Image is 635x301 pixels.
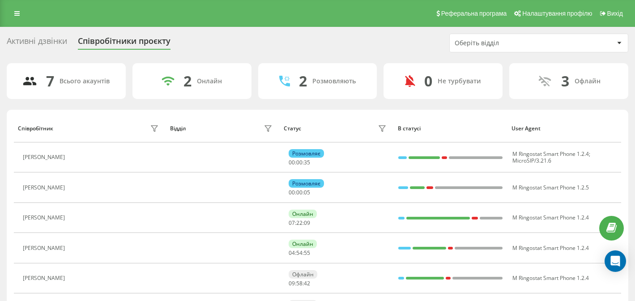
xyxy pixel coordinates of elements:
[424,73,432,90] div: 0
[289,189,295,196] span: 00
[23,154,67,160] div: [PERSON_NAME]
[296,219,303,227] span: 22
[289,249,295,257] span: 04
[18,125,53,132] div: Співробітник
[296,249,303,257] span: 54
[304,279,310,287] span: 42
[561,73,569,90] div: 3
[284,125,301,132] div: Статус
[197,77,222,85] div: Онлайн
[312,77,356,85] div: Розмовляють
[304,189,310,196] span: 05
[296,279,303,287] span: 58
[512,150,589,158] span: M Ringostat Smart Phone 1.2.4
[512,184,589,191] span: M Ringostat Smart Phone 1.2.5
[289,280,310,287] div: : :
[296,189,303,196] span: 00
[289,179,324,188] div: Розмовляє
[296,159,303,166] span: 00
[455,39,562,47] div: Оберіть відділ
[299,73,307,90] div: 2
[46,73,54,90] div: 7
[512,244,589,252] span: M Ringostat Smart Phone 1.2.4
[289,159,295,166] span: 00
[289,270,317,279] div: Офлайн
[289,220,310,226] div: : :
[289,159,310,166] div: : :
[78,36,170,50] div: Співробітники проєкту
[398,125,503,132] div: В статусі
[575,77,601,85] div: Офлайн
[289,189,310,196] div: : :
[289,250,310,256] div: : :
[183,73,192,90] div: 2
[170,125,186,132] div: Відділ
[304,159,310,166] span: 35
[23,275,67,281] div: [PERSON_NAME]
[605,250,626,272] div: Open Intercom Messenger
[512,274,589,282] span: M Ringostat Smart Phone 1.2.4
[289,240,317,248] div: Онлайн
[607,10,623,17] span: Вихід
[23,215,67,221] div: [PERSON_NAME]
[23,245,67,251] div: [PERSON_NAME]
[438,77,481,85] div: Не турбувати
[304,219,310,227] span: 09
[522,10,592,17] span: Налаштування профілю
[289,210,317,218] div: Онлайн
[289,279,295,287] span: 09
[512,214,589,221] span: M Ringostat Smart Phone 1.2.4
[289,149,324,158] div: Розмовляє
[512,157,551,164] span: MicroSIP/3.21.6
[304,249,310,257] span: 55
[23,185,67,191] div: [PERSON_NAME]
[7,36,67,50] div: Активні дзвінки
[441,10,507,17] span: Реферальна програма
[289,219,295,227] span: 07
[511,125,617,132] div: User Agent
[60,77,110,85] div: Всього акаунтів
